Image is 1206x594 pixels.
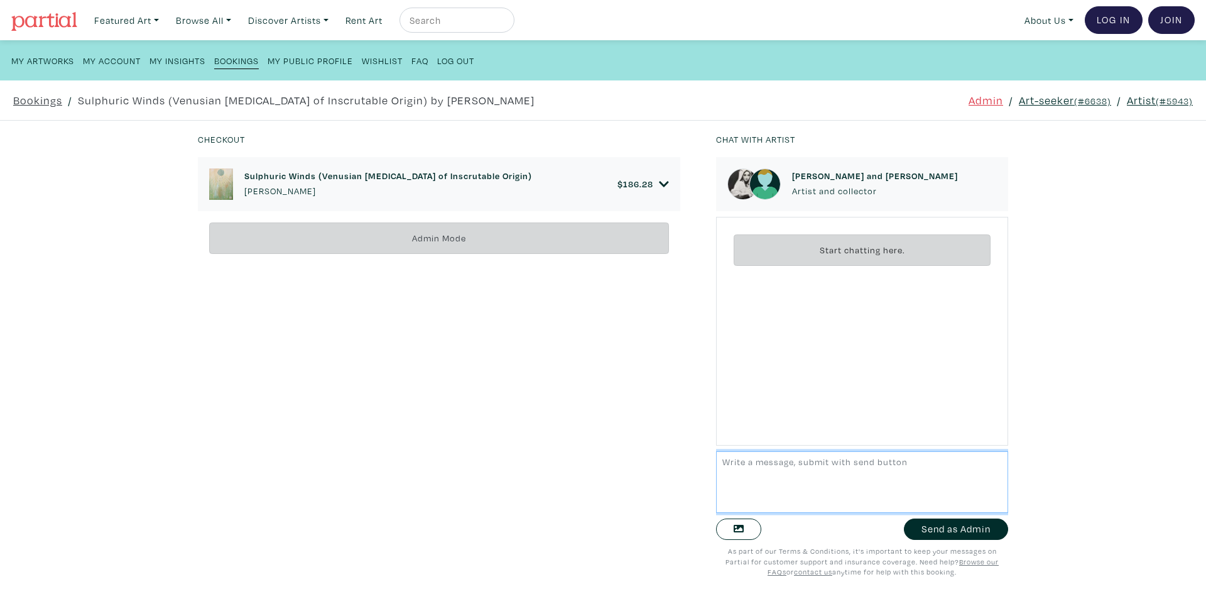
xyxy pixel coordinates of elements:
img: phpThumb.php [209,168,233,200]
span: 186.28 [623,178,653,190]
small: Wishlist [362,55,403,67]
p: [PERSON_NAME] [244,184,532,198]
img: avatar.png [749,168,781,200]
small: My Account [83,55,141,67]
a: Sulphuric Winds (Venusian [MEDICAL_DATA] of Inscrutable Origin) [PERSON_NAME] [244,170,532,197]
a: About Us [1019,8,1079,33]
small: My Artworks [11,55,74,67]
span: / [68,92,72,109]
span: / [1009,92,1013,109]
small: (#5943) [1156,95,1193,107]
small: As part of our Terms & Conditions, it's important to keep your messages on Partial for customer s... [725,546,999,576]
a: Featured Art [89,8,165,33]
span: / [1117,92,1121,109]
a: Rent Art [340,8,388,33]
a: FAQ [411,52,428,69]
p: Artist and collector [792,184,958,198]
a: Join [1148,6,1195,34]
input: Search [408,13,503,28]
a: My Public Profile [268,52,353,69]
a: My Account [83,52,141,69]
small: My Public Profile [268,55,353,67]
small: Checkout [198,133,245,145]
a: Log Out [437,52,474,69]
a: Sulphuric Winds (Venusian [MEDICAL_DATA] of Inscrutable Origin) by [PERSON_NAME] [78,92,535,109]
button: Send as Admin [904,519,1008,541]
a: Artist(#5943) [1127,92,1193,109]
a: contact us [794,567,832,576]
small: (#6638) [1074,95,1111,107]
a: Browse All [170,8,237,33]
img: phpThumb.php [727,168,759,200]
a: Admin [969,92,1003,109]
h6: Sulphuric Winds (Venusian [MEDICAL_DATA] of Inscrutable Origin) [244,170,532,181]
a: Wishlist [362,52,403,69]
a: My Artworks [11,52,74,69]
small: Log Out [437,55,474,67]
h6: $ [617,179,653,189]
a: Browse our FAQs [768,557,999,577]
small: My Insights [149,55,205,67]
h6: [PERSON_NAME] and [PERSON_NAME] [792,170,958,181]
a: Discover Artists [242,8,334,33]
a: Bookings [214,52,259,69]
a: Log In [1085,6,1143,34]
small: FAQ [411,55,428,67]
a: Bookings [13,92,62,109]
a: Art-seeker(#6638) [1019,92,1111,109]
small: Bookings [214,55,259,67]
div: Admin Mode [209,223,669,255]
a: $186.28 [617,179,669,190]
a: My Insights [149,52,205,69]
div: Start chatting here. [734,234,991,267]
small: Chat with artist [716,133,795,145]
